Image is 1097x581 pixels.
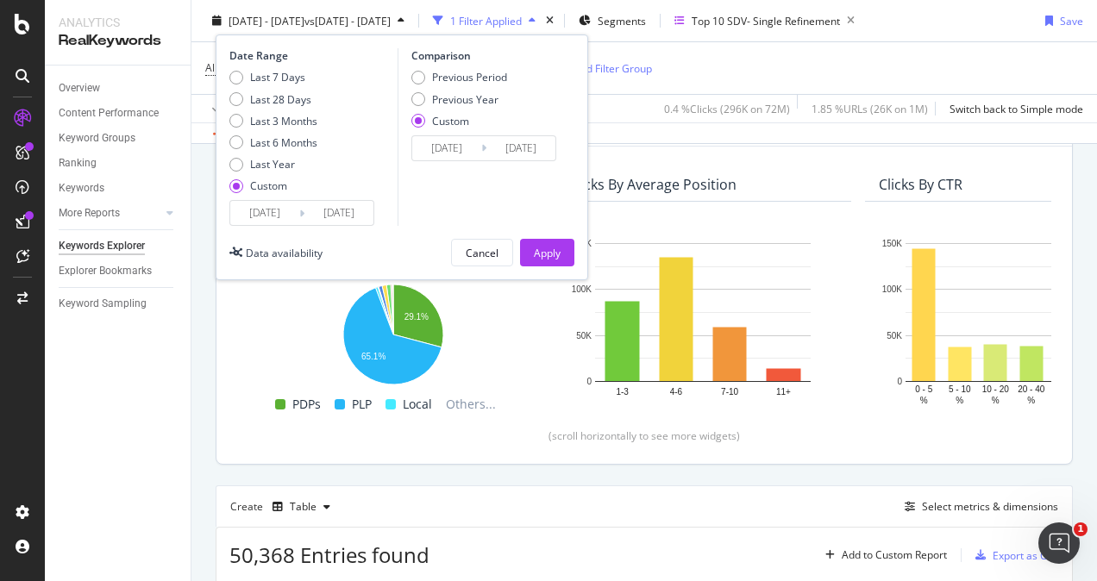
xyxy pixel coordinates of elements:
[59,262,179,280] a: Explorer Bookmarks
[668,7,862,34] button: Top 10 SDV- Single Refinement
[59,104,179,122] a: Content Performance
[692,13,840,28] div: Top 10 SDV- Single Refinement
[1018,384,1045,394] text: 20 - 40
[842,550,947,560] div: Add to Custom Report
[950,101,1083,116] div: Switch back to Simple mode
[229,13,304,28] span: [DATE] - [DATE]
[266,493,337,521] button: Table
[304,201,373,225] input: End Date
[1027,396,1035,405] text: %
[572,7,653,34] button: Segments
[542,12,557,29] div: times
[882,239,903,248] text: 150K
[230,201,299,225] input: Start Date
[59,204,120,222] div: More Reports
[229,70,317,84] div: Last 7 Days
[59,154,97,172] div: Ranking
[59,179,179,197] a: Keywords
[59,295,147,313] div: Keyword Sampling
[982,384,1010,394] text: 10 - 20
[250,178,287,193] div: Custom
[887,331,902,340] text: 50K
[897,377,902,386] text: 0
[922,499,1058,514] div: Select metrics & dimensions
[956,396,963,405] text: %
[432,70,507,84] div: Previous Period
[59,237,179,255] a: Keywords Explorer
[246,245,323,259] div: Data availability
[534,245,561,259] div: Apply
[59,104,159,122] div: Content Performance
[237,428,1051,443] div: (scroll horizontally to see more widgets)
[59,79,100,97] div: Overview
[250,157,295,172] div: Last Year
[229,48,393,63] div: Date Range
[250,91,311,106] div: Last 28 Days
[432,91,498,106] div: Previous Year
[572,285,592,295] text: 100K
[292,394,321,415] span: PDPs
[230,493,337,521] div: Create
[432,113,469,128] div: Custom
[411,48,561,63] div: Comparison
[229,157,317,172] div: Last Year
[250,70,305,84] div: Last 7 Days
[412,136,481,160] input: Start Date
[361,352,386,361] text: 65.1%
[1060,13,1083,28] div: Save
[1074,522,1088,536] span: 1
[229,178,317,193] div: Custom
[411,70,507,84] div: Previous Period
[882,285,903,295] text: 100K
[250,113,317,128] div: Last 3 Months
[229,113,317,128] div: Last 3 Months
[59,179,104,197] div: Keywords
[59,237,145,255] div: Keywords Explorer
[439,394,503,415] span: Others...
[993,548,1059,563] div: Export as CSV
[943,95,1083,122] button: Switch back to Simple mode
[992,396,1000,405] text: %
[59,79,179,97] a: Overview
[229,91,317,106] div: Last 28 Days
[670,387,683,397] text: 4-6
[568,176,737,193] div: Clicks By Average Position
[812,101,928,116] div: 1.85 % URLs ( 26K on 1M )
[229,135,317,150] div: Last 6 Months
[59,14,177,31] div: Analytics
[451,239,513,266] button: Cancel
[568,234,837,408] svg: A chart.
[59,129,179,147] a: Keyword Groups
[59,154,179,172] a: Ranking
[550,58,652,78] button: Add Filter Group
[721,387,738,397] text: 7-10
[486,136,555,160] input: End Date
[574,60,652,75] div: Add Filter Group
[59,129,135,147] div: Keyword Groups
[352,394,372,415] span: PLP
[403,394,432,415] span: Local
[290,502,317,512] div: Table
[229,540,429,569] span: 50,368 Entries found
[616,387,629,397] text: 1-3
[205,95,255,122] button: Apply
[598,13,646,28] span: Segments
[968,541,1059,569] button: Export as CSV
[450,13,522,28] div: 1 Filter Applied
[466,245,498,259] div: Cancel
[776,387,791,397] text: 11+
[404,312,429,322] text: 29.1%
[664,101,790,116] div: 0.4 % Clicks ( 296K on 72M )
[586,377,592,386] text: 0
[205,60,299,75] span: All Keyword Groups
[818,541,947,569] button: Add to Custom Report
[915,384,932,394] text: 0 - 5
[258,276,527,387] svg: A chart.
[920,396,928,405] text: %
[426,7,542,34] button: 1 Filter Applied
[411,91,507,106] div: Previous Year
[59,31,177,51] div: RealKeywords
[205,7,411,34] button: [DATE] - [DATE]vs[DATE] - [DATE]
